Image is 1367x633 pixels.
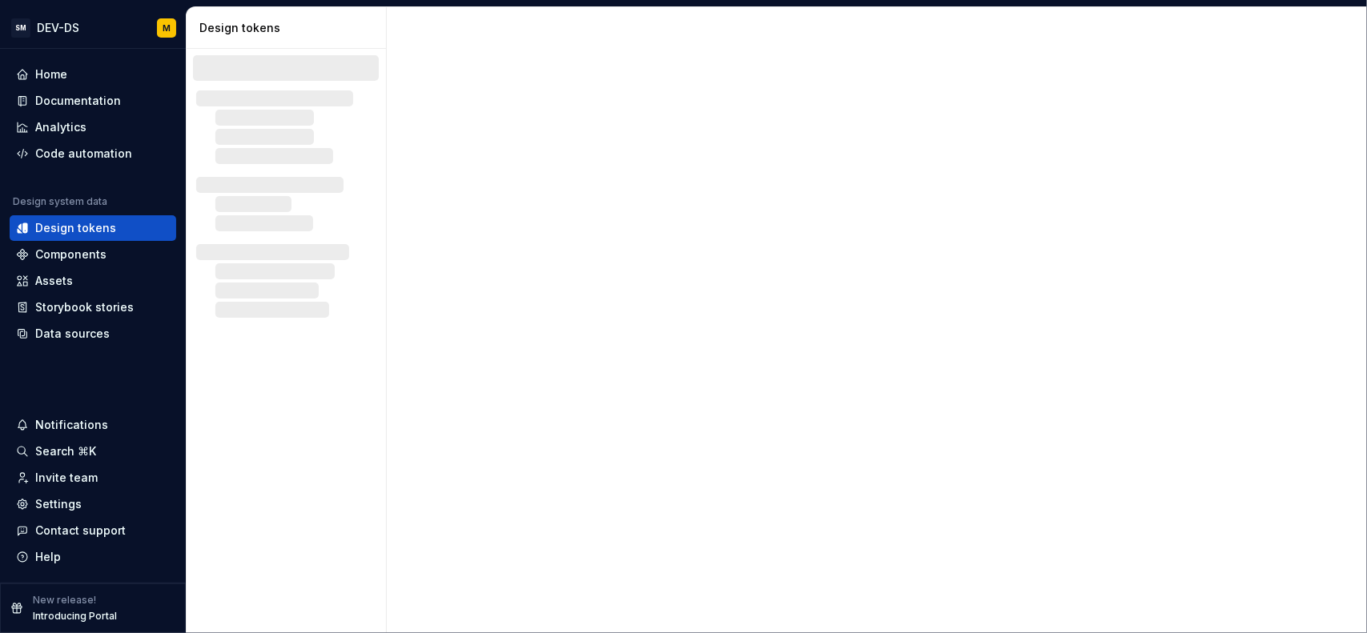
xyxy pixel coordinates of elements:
div: Design system data [13,195,107,208]
a: Data sources [10,321,176,347]
p: New release! [33,594,96,607]
a: Design tokens [10,215,176,241]
div: Invite team [35,470,98,486]
div: Components [35,246,107,262]
div: M [163,22,171,34]
a: Home [10,62,176,87]
div: Documentation [35,93,121,109]
a: Code automation [10,141,176,166]
div: Search ⌘K [35,443,96,459]
button: Help [10,544,176,570]
div: Design tokens [199,20,380,36]
a: Settings [10,491,176,517]
a: Components [10,242,176,267]
a: Analytics [10,114,176,140]
div: Home [35,66,67,82]
p: Introducing Portal [33,610,117,623]
div: SM [11,18,30,38]
a: Invite team [10,465,176,491]
a: Documentation [10,88,176,114]
div: Storybook stories [35,299,134,315]
button: Search ⌘K [10,439,176,464]
div: Analytics [35,119,86,135]
a: Assets [10,268,176,294]
button: Notifications [10,412,176,438]
div: DEV-DS [37,20,79,36]
div: Notifications [35,417,108,433]
div: Design tokens [35,220,116,236]
button: SMDEV-DSM [3,10,183,45]
div: Help [35,549,61,565]
div: Assets [35,273,73,289]
button: Contact support [10,518,176,543]
div: Settings [35,496,82,512]
div: Data sources [35,326,110,342]
div: Code automation [35,146,132,162]
a: Storybook stories [10,294,176,320]
div: Contact support [35,523,126,539]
